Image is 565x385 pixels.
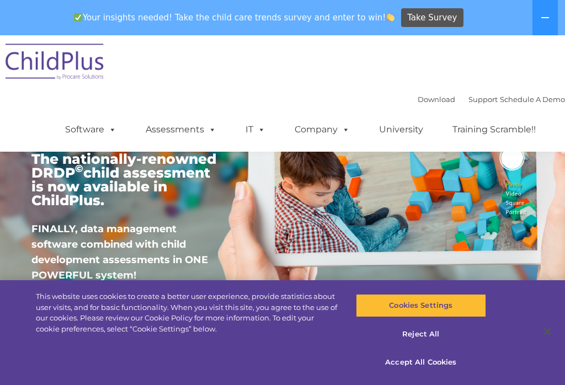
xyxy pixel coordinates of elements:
a: Assessments [135,119,227,141]
a: Schedule A Demo [500,95,565,104]
button: Accept All Cookies [356,351,486,374]
sup: © [75,162,83,175]
span: FINALLY, data management software combined with child development assessments in ONE POWERFUL sys... [31,223,208,281]
a: Take Survey [401,8,463,28]
img: 👏 [386,13,395,22]
a: Training Scramble!! [441,119,547,141]
img: ✅ [74,13,82,22]
a: Support [468,95,498,104]
a: University [368,119,434,141]
a: Software [54,119,127,141]
button: Close [535,319,559,344]
span: Your insights needed! Take the child care trends survey and enter to win! [69,7,399,29]
span: Take Survey [407,8,457,28]
a: Company [284,119,361,141]
div: This website uses cookies to create a better user experience, provide statistics about user visit... [36,291,339,334]
a: Download [418,95,455,104]
button: Reject All [356,323,486,346]
span: The nationally-renowned DRDP child assessment is now available in ChildPlus. [31,151,216,208]
a: IT [234,119,276,141]
button: Cookies Settings [356,294,486,317]
font: | [418,95,565,104]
